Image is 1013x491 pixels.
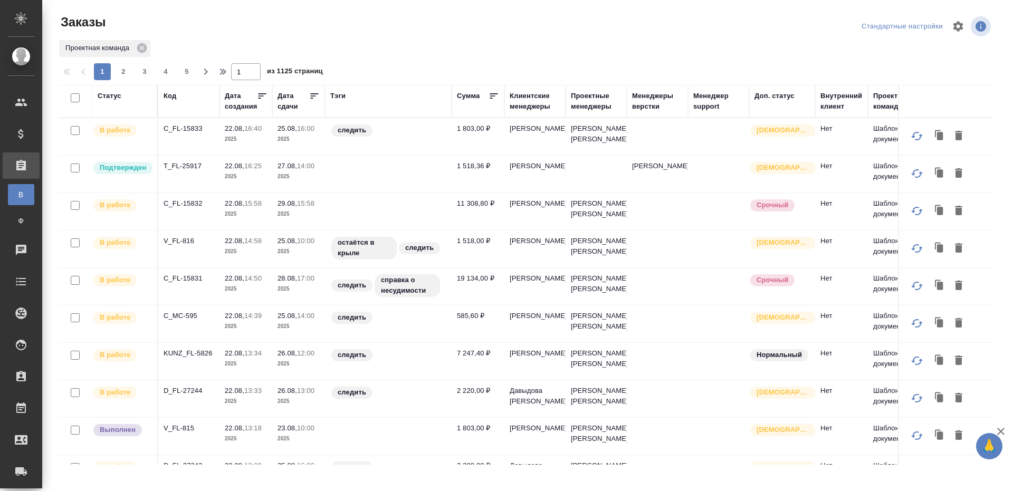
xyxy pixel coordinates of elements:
p: V_FL-815 [164,423,214,434]
p: В работе [100,387,130,398]
div: Выставляется автоматически, если на указанный объем услуг необходимо больше времени в стандартном... [749,273,810,287]
td: 11 308,80 ₽ [452,193,504,230]
div: Выставляет КМ после уточнения всех необходимых деталей и получения согласия клиента на запуск. С ... [92,161,152,175]
div: Тэги [330,91,346,101]
p: Нет [820,123,863,134]
p: 2025 [278,209,320,219]
td: Шаблонные документы [868,343,929,380]
td: Шаблонные документы [868,418,929,455]
td: Шаблонные документы [868,156,929,192]
span: Настроить таблицу [945,14,971,39]
p: 2025 [225,134,267,145]
p: 2025 [225,396,267,407]
p: 17:00 [297,274,314,282]
p: 25.08, [278,237,297,245]
p: 22.08, [225,349,244,357]
td: [PERSON_NAME] [504,268,566,305]
div: остаётся в крыле, следить [330,236,446,261]
p: 13:00 [297,387,314,394]
p: 22.08, [225,162,244,170]
div: Выставляется автоматически для первых 3 заказов нового контактного лица. Особое внимание [749,236,810,250]
p: 26.08, [278,349,297,357]
button: Клонировать [930,163,950,184]
p: 10:00 [297,237,314,245]
td: 585,60 ₽ [452,305,504,342]
p: Подтвержден [100,162,146,173]
div: split button [859,18,945,35]
button: Обновить [904,198,930,224]
p: [DEMOGRAPHIC_DATA] [757,125,809,136]
td: Шаблонные документы [868,193,929,230]
p: 2025 [278,434,320,444]
p: В работе [100,350,130,360]
span: 3 [136,66,153,77]
p: следить [338,462,366,473]
p: C_FL-15833 [164,123,214,134]
td: [PERSON_NAME] [504,418,566,455]
button: Обновить [904,348,930,373]
div: Выставляется автоматически для первых 3 заказов нового контактного лица. Особое внимание [749,123,810,138]
div: следить [330,123,446,138]
button: Клонировать [930,313,950,333]
p: 10:00 [297,424,314,432]
p: Срочный [757,275,788,285]
div: Код [164,91,176,101]
td: [PERSON_NAME] [504,343,566,380]
p: Нет [820,348,863,359]
div: Внутренний клиент [820,91,863,112]
button: Обновить [904,236,930,261]
p: Нет [820,423,863,434]
p: 2025 [278,359,320,369]
td: 1 518,00 ₽ [452,230,504,267]
td: Шаблонные документы [868,305,929,342]
p: Нормальный [757,350,802,360]
p: 16:00 [297,461,314,469]
p: 13:18 [244,424,262,432]
td: Шаблонные документы [868,380,929,417]
p: 2025 [225,171,267,182]
td: [PERSON_NAME] [504,118,566,155]
div: Сумма [457,91,480,101]
p: T_FL-25917 [164,161,214,171]
p: 25.08, [278,124,297,132]
p: 25.08, [278,312,297,320]
span: Заказы [58,14,106,31]
p: 2025 [278,134,320,145]
p: 14:00 [297,162,314,170]
button: Клонировать [930,276,950,296]
p: 2025 [225,209,267,219]
div: следить [330,348,446,362]
div: Выставляется автоматически для первых 3 заказов нового контактного лица. Особое внимание [749,386,810,400]
td: 1 518,36 ₽ [452,156,504,192]
p: следить [338,280,366,291]
button: Удалить [950,201,968,221]
div: Выставляется автоматически для первых 3 заказов нового контактного лица. Особое внимание [749,460,810,475]
div: Выставляет ПМ после принятия заказа от КМа [92,273,152,287]
div: Проектные менеджеры [571,91,622,112]
div: Дата создания [225,91,257,112]
p: [DEMOGRAPHIC_DATA] [757,462,809,473]
div: Менеджеры верстки [632,91,683,112]
p: 22.08, [225,424,244,432]
p: 2025 [278,246,320,257]
a: Ф [8,210,34,232]
p: 16:00 [297,124,314,132]
button: Обновить [904,460,930,486]
div: Выставляет ПМ после принятия заказа от КМа [92,236,152,250]
p: D_FL-27244 [164,386,214,396]
div: Выставляет ПМ после сдачи и проведения начислений. Последний этап для ПМа [92,423,152,437]
td: [PERSON_NAME] [PERSON_NAME] [566,193,627,230]
p: Нет [820,236,863,246]
div: Выставляется автоматически для первых 3 заказов нового контактного лица. Особое внимание [749,311,810,325]
button: 3 [136,63,153,80]
p: D_FL-27243 [164,460,214,471]
p: 13:33 [244,387,262,394]
p: 16:40 [244,124,262,132]
td: Давыдова [PERSON_NAME] [504,380,566,417]
div: следить [330,460,446,475]
p: 22.08, [225,387,244,394]
td: [PERSON_NAME] [PERSON_NAME] [566,418,627,455]
p: 2025 [225,321,267,332]
p: следить [338,125,366,136]
td: [PERSON_NAME] [504,305,566,342]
